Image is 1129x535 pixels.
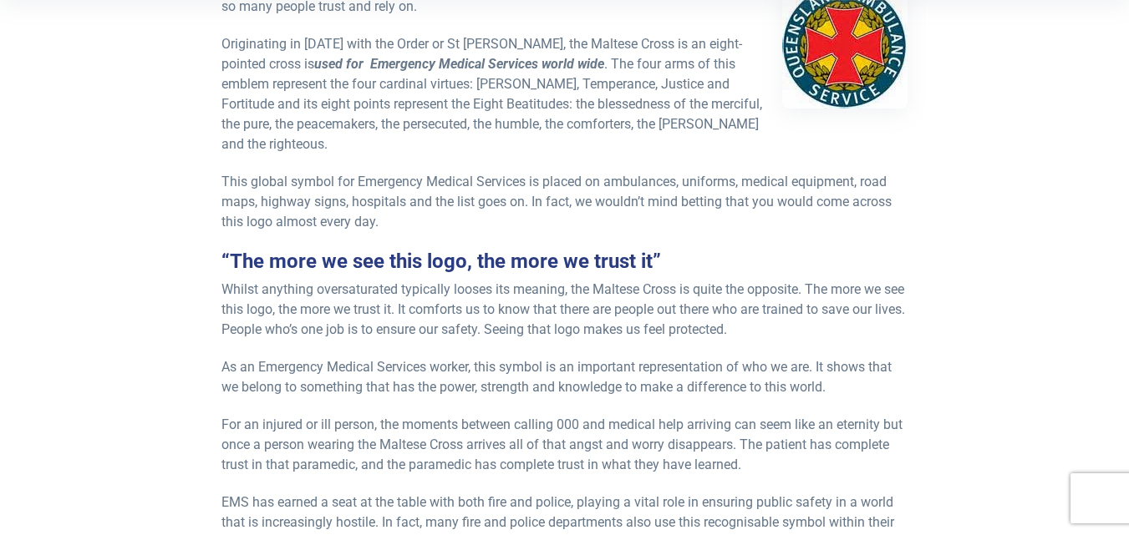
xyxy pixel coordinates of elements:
[314,56,604,72] strong: used for Emergency Medical Services world wide
[221,357,908,397] p: As an Emergency Medical Services worker, this symbol is an important representation of who we are...
[221,172,908,232] p: This global symbol for Emergency Medical Services is placed on ambulances, uniforms, medical equi...
[221,415,908,475] p: For an injured or ill person, the moments between calling 000 and medical help arriving can seem ...
[221,34,908,154] p: Originating in [DATE] with the Order or St [PERSON_NAME], the Maltese Cross is an eight-pointed c...
[221,250,908,274] h3: “The more we see this logo, the more we trust it”
[221,280,908,340] p: Whilst anything oversaturated typically looses its meaning, the Maltese Cross is quite the opposi...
